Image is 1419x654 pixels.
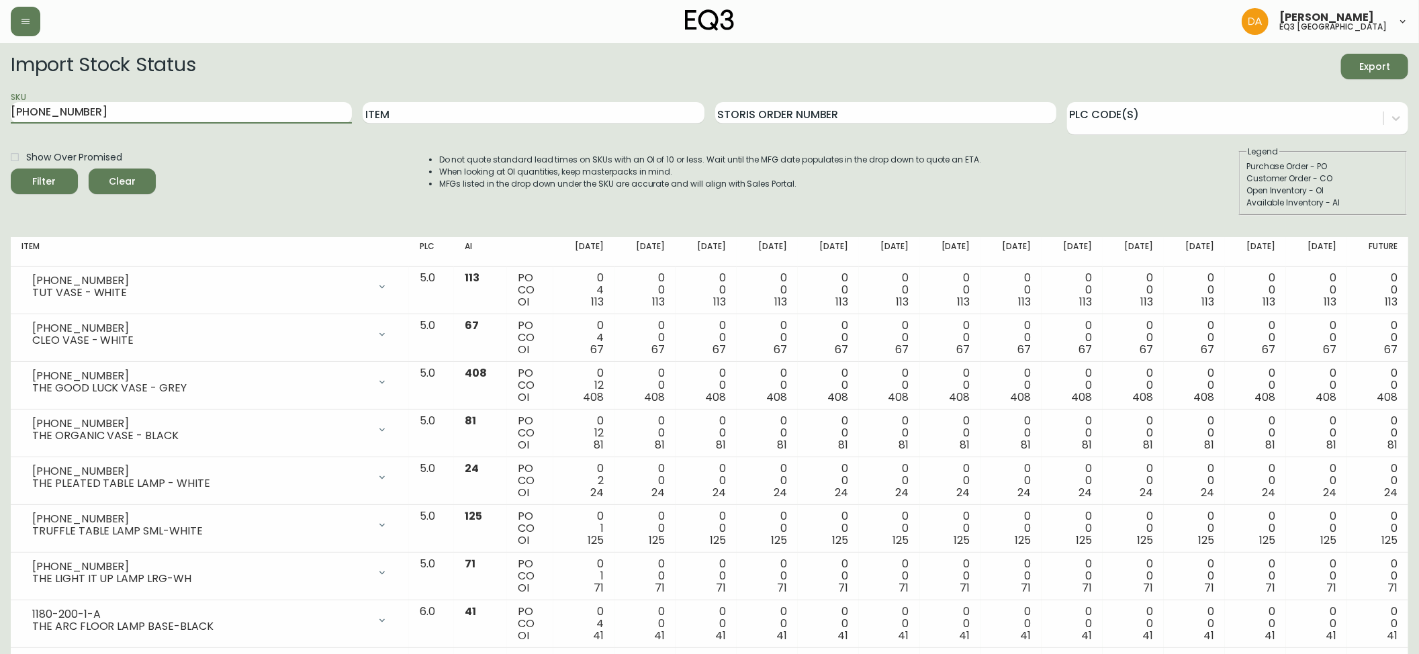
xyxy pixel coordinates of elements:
[625,415,665,451] div: 0 0
[518,510,543,547] div: PO CO
[931,415,970,451] div: 0 0
[777,437,787,453] span: 81
[1236,272,1275,308] div: 0 0
[1236,415,1275,451] div: 0 0
[409,362,454,410] td: 5.0
[1279,23,1387,31] h5: eq3 [GEOGRAPHIC_DATA]
[1358,510,1398,547] div: 0 0
[1175,510,1214,547] div: 0 0
[931,272,970,308] div: 0 0
[1316,389,1336,405] span: 408
[1076,532,1092,548] span: 125
[1015,532,1032,548] span: 125
[957,342,970,357] span: 67
[655,437,665,453] span: 81
[32,275,369,287] div: [PHONE_NUMBER]
[1324,294,1336,310] span: 113
[564,558,604,594] div: 0 1
[1385,294,1398,310] span: 113
[1052,463,1092,499] div: 0 0
[1236,320,1275,356] div: 0 0
[1175,367,1214,404] div: 0 0
[992,463,1032,499] div: 0 0
[870,367,909,404] div: 0 0
[1164,237,1225,267] th: [DATE]
[1387,580,1398,596] span: 71
[1204,580,1214,596] span: 71
[99,173,145,190] span: Clear
[594,437,604,453] span: 81
[465,365,487,381] span: 408
[1279,12,1374,23] span: [PERSON_NAME]
[11,54,195,79] h2: Import Stock Status
[1358,463,1398,499] div: 0 0
[931,367,970,404] div: 0 0
[564,367,604,404] div: 0 12
[1358,272,1398,308] div: 0 0
[777,580,787,596] span: 71
[518,463,543,499] div: PO CO
[518,272,543,308] div: PO CO
[1021,437,1032,453] span: 81
[747,510,787,547] div: 0 0
[651,485,665,500] span: 24
[992,606,1032,642] div: 0 0
[1326,580,1336,596] span: 71
[931,463,970,499] div: 0 0
[21,463,398,492] div: [PHONE_NUMBER]THE PLEATED TABLE LAMP - WHITE
[859,237,920,267] th: [DATE]
[465,604,476,619] span: 41
[1113,510,1153,547] div: 0 0
[1265,580,1275,596] span: 71
[1201,485,1214,500] span: 24
[21,606,398,635] div: 1180-200-1-ATHE ARC FLOOR LAMP BASE-BLACK
[686,510,726,547] div: 0 0
[1132,389,1153,405] span: 408
[832,532,848,548] span: 125
[564,415,604,451] div: 0 12
[439,166,982,178] li: When looking at OI quantities, keep masterpacks in mind.
[564,463,604,499] div: 0 2
[465,556,475,571] span: 71
[1352,58,1398,75] span: Export
[564,272,604,308] div: 0 4
[1236,367,1275,404] div: 0 0
[1263,294,1275,310] span: 113
[32,513,369,525] div: [PHONE_NUMBER]
[625,558,665,594] div: 0 0
[1052,415,1092,451] div: 0 0
[686,558,726,594] div: 0 0
[651,342,665,357] span: 67
[1254,389,1275,405] span: 408
[409,314,454,362] td: 5.0
[553,237,614,267] th: [DATE]
[518,485,529,500] span: OI
[809,367,848,404] div: 0 0
[1113,558,1153,594] div: 0 0
[439,178,982,190] li: MFGs listed in the drop down under the SKU are accurate and will align with Sales Portal.
[1347,237,1408,267] th: Future
[1052,510,1092,547] div: 0 0
[1113,367,1153,404] div: 0 0
[809,510,848,547] div: 0 0
[649,532,665,548] span: 125
[686,367,726,404] div: 0 0
[89,169,156,194] button: Clear
[1140,485,1153,500] span: 24
[564,510,604,547] div: 0 1
[950,389,970,405] span: 408
[1297,367,1336,404] div: 0 0
[1358,320,1398,356] div: 0 0
[454,237,507,267] th: AI
[625,272,665,308] div: 0 0
[686,415,726,451] div: 0 0
[809,463,848,499] div: 0 0
[737,237,798,267] th: [DATE]
[897,294,909,310] span: 113
[625,367,665,404] div: 0 0
[32,287,369,299] div: TUT VASE - WHITE
[1286,237,1347,267] th: [DATE]
[465,508,482,524] span: 125
[518,580,529,596] span: OI
[32,334,369,346] div: CLEO VASE - WHITE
